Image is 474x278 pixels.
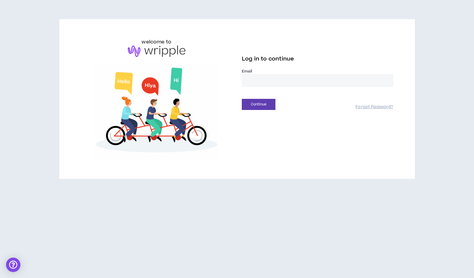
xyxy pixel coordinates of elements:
[6,258,20,272] div: Open Intercom Messenger
[142,38,171,46] h6: welcome to
[242,69,393,74] label: Email
[81,63,232,160] img: Welcome to Wripple
[128,46,185,57] img: logo-brand.png
[242,99,275,110] button: Continue
[355,104,393,110] a: Forgot Password?
[242,55,294,63] span: Log in to continue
